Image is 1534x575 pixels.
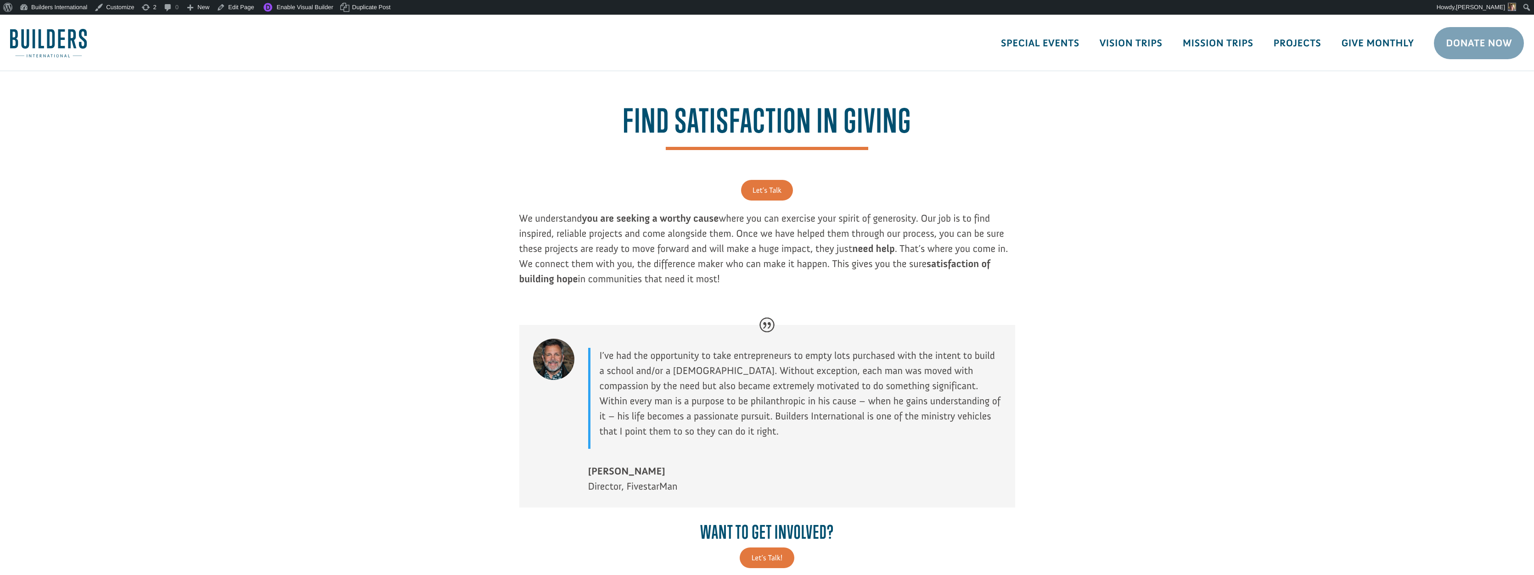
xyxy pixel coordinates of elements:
[1331,30,1424,56] a: Give Monthly
[519,257,990,285] strong: satisfaction of building hope
[600,348,1001,449] p: I’ve had the opportunity to take entrepreneurs to empty lots purchased with the intent to build a...
[1090,30,1173,56] a: Vision Trips
[10,29,87,57] img: Builders International
[519,212,1008,285] span: We understand where you can exercise your spirit of generosity. Our job is to find inspired, reli...
[740,547,794,568] a: Let’s Talk!
[582,212,719,224] strong: you are seeking a worthy cause
[588,480,622,492] span: Director
[1456,4,1505,11] span: [PERSON_NAME]
[1173,30,1264,56] a: Mission Trips
[852,242,894,255] strong: need help
[741,180,793,201] a: Let’s Talk
[519,521,1015,547] h3: Want to get involved?
[991,30,1090,56] a: Special Events
[1264,30,1332,56] a: Projects
[626,480,677,492] span: FivestarMan
[623,101,911,150] span: Find satisfaction in giving
[588,463,1001,479] span: [PERSON_NAME]
[622,480,624,492] span: ,
[1434,27,1524,59] a: Donate Now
